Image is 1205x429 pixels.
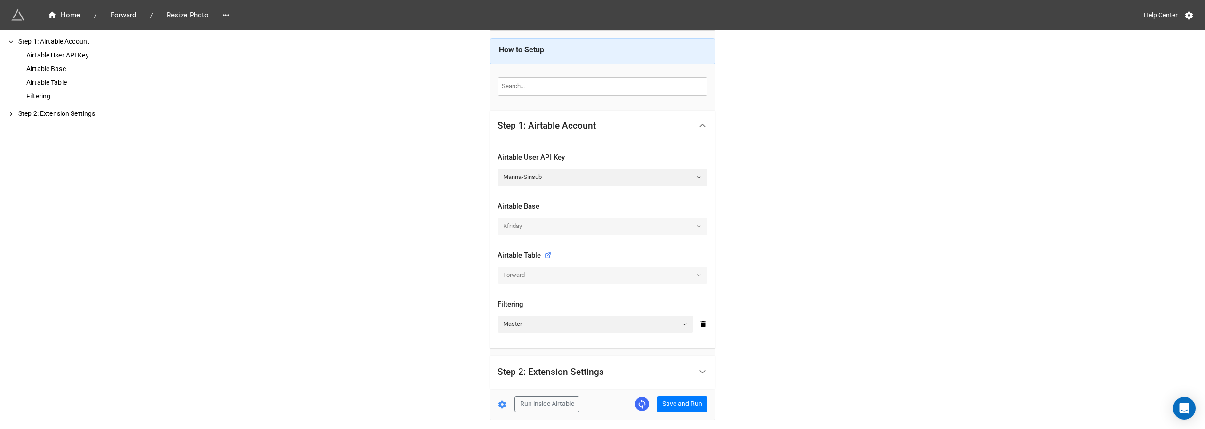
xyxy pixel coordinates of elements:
[514,396,579,412] button: Run inside Airtable
[48,10,80,21] div: Home
[16,37,151,47] div: Step 1: Airtable Account
[498,152,707,163] div: Airtable User API Key
[105,10,142,21] span: Forward
[498,299,707,310] div: Filtering
[161,10,215,21] span: Resize Photo
[498,169,707,186] a: Manna-Sinsub
[94,10,97,20] li: /
[1137,7,1184,24] a: Help Center
[635,397,649,411] a: Sync Base Structure
[1173,397,1196,420] div: Open Intercom Messenger
[498,201,707,212] div: Airtable Base
[490,111,715,141] div: Step 1: Airtable Account
[498,367,604,377] div: Step 2: Extension Settings
[150,10,153,20] li: /
[24,91,151,101] div: Filtering
[498,121,596,130] div: Step 1: Airtable Account
[24,64,151,74] div: Airtable Base
[498,316,693,332] a: Master
[16,109,151,119] div: Step 2: Extension Settings
[38,9,218,21] nav: breadcrumb
[499,45,544,54] b: How to Setup
[490,356,715,389] div: Step 2: Extension Settings
[24,78,151,88] div: Airtable Table
[38,9,90,21] a: Home
[490,141,715,348] div: Step 1: Airtable Account
[101,9,146,21] a: Forward
[11,8,24,22] img: miniextensions-icon.73ae0678.png
[24,50,151,60] div: Airtable User API Key
[498,77,707,95] input: Search...
[498,250,551,261] div: Airtable Table
[657,396,707,412] button: Save and Run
